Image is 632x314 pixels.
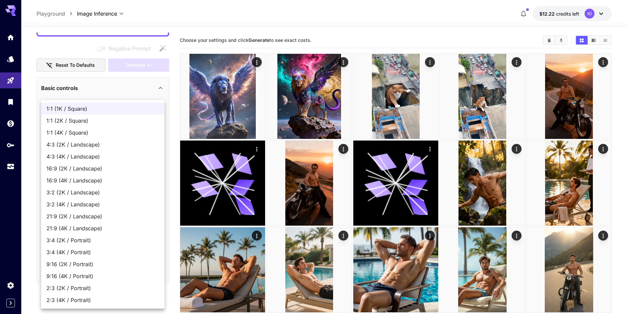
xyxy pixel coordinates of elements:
span: 21:9 (2K / Landscape) [46,212,159,220]
span: 3:4 (4K / Portrait) [46,248,159,256]
span: 9:16 (4K / Portrait) [46,272,159,280]
span: 1:1 (2K / Square) [46,117,159,125]
span: 16:9 (4K / Landscape) [46,176,159,184]
span: 1:1 (4K / Square) [46,129,159,137]
span: 21:9 (4K / Landscape) [46,224,159,232]
span: 4:3 (2K / Landscape) [46,141,159,149]
span: 2:3 (2K / Portrait) [46,284,159,292]
span: 3:2 (4K / Landscape) [46,200,159,208]
span: 3:2 (2K / Landscape) [46,188,159,196]
span: 3:4 (2K / Portrait) [46,236,159,244]
span: 2:3 (4K / Portrait) [46,296,159,304]
span: 9:16 (2K / Portrait) [46,260,159,268]
span: 16:9 (2K / Landscape) [46,164,159,172]
span: 4:3 (4K / Landscape) [46,153,159,160]
span: 1:1 (1K / Square) [46,105,159,113]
